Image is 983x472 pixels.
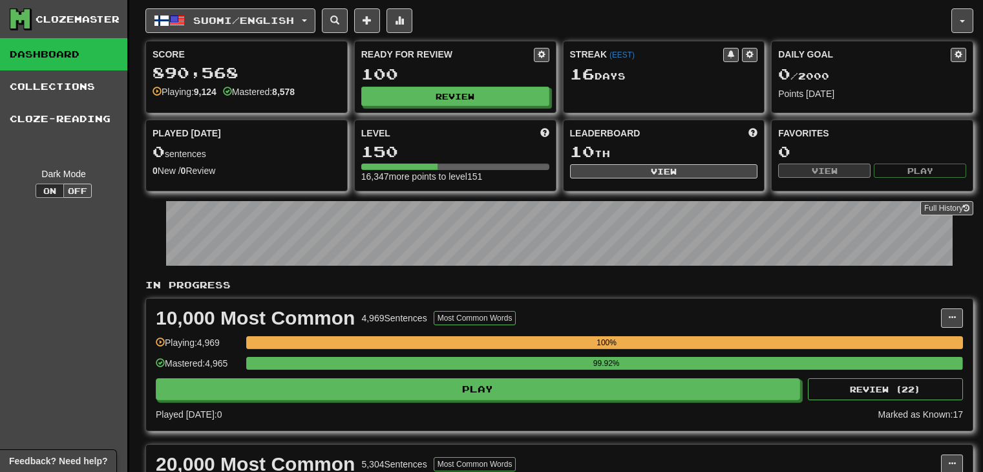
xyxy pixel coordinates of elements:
[778,65,790,83] span: 0
[778,48,951,62] div: Daily Goal
[570,65,595,83] span: 16
[570,164,758,178] button: View
[570,144,758,160] div: th
[361,458,427,471] div: 5,304 Sentences
[778,70,829,81] span: / 2000
[36,184,64,198] button: On
[156,308,355,328] div: 10,000 Most Common
[250,336,963,349] div: 100%
[778,87,966,100] div: Points [DATE]
[145,279,973,292] p: In Progress
[156,336,240,358] div: Playing: 4,969
[874,164,966,178] button: Play
[540,127,549,140] span: Score more points to level up
[156,378,800,400] button: Play
[361,48,534,61] div: Ready for Review
[434,457,516,471] button: Most Common Words
[361,87,549,106] button: Review
[250,357,962,370] div: 99.92%
[194,87,217,97] strong: 9,124
[778,144,966,160] div: 0
[145,8,315,33] button: Suomi/English
[156,409,222,420] span: Played [DATE]: 0
[570,48,724,61] div: Streak
[153,164,341,177] div: New / Review
[570,127,640,140] span: Leaderboard
[361,66,549,82] div: 100
[63,184,92,198] button: Off
[920,201,973,215] a: Full History
[778,164,871,178] button: View
[570,142,595,160] span: 10
[181,166,186,176] strong: 0
[609,50,635,59] a: (EEST)
[36,13,120,26] div: Clozemaster
[223,85,295,98] div: Mastered:
[9,455,107,467] span: Open feedback widget
[570,66,758,83] div: Day s
[153,127,221,140] span: Played [DATE]
[778,127,966,140] div: Favorites
[10,167,118,180] div: Dark Mode
[322,8,348,33] button: Search sentences
[153,48,341,61] div: Score
[153,142,165,160] span: 0
[386,8,412,33] button: More stats
[272,87,295,97] strong: 8,578
[153,166,158,176] strong: 0
[434,311,516,325] button: Most Common Words
[748,127,757,140] span: This week in points, UTC
[361,312,427,325] div: 4,969 Sentences
[361,127,390,140] span: Level
[361,144,549,160] div: 150
[153,144,341,160] div: sentences
[156,357,240,378] div: Mastered: 4,965
[361,170,549,183] div: 16,347 more points to level 151
[153,65,341,81] div: 890,568
[354,8,380,33] button: Add sentence to collection
[153,85,217,98] div: Playing:
[193,15,294,26] span: Suomi / English
[878,408,963,421] div: Marked as Known: 17
[808,378,963,400] button: Review (22)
